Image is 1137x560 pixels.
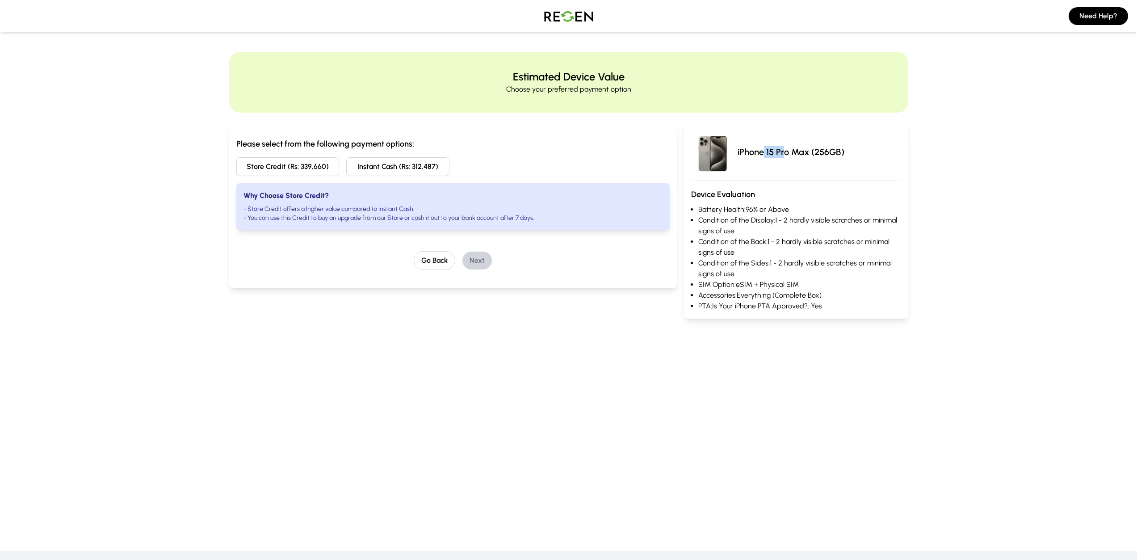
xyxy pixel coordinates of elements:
li: Accessories: Everything (Complete Box) [698,290,901,301]
p: iPhone 15 Pro Max (256GB) [738,146,844,158]
h3: Please select from the following payment options: [236,138,670,150]
li: - You can use this Credit to buy an upgrade from our Store or cash it out to your bank account af... [243,214,663,223]
button: Need Help? [1069,7,1128,25]
button: Store Credit (Rs: 339,660) [236,157,340,176]
li: PTA: Is Your iPhone PTA Approved?: Yes [698,301,901,312]
li: Condition of the Display: 1 - 2 hardly visible scratches or minimal signs of use [698,215,901,236]
button: Instant Cash (Rs: 312,487) [346,157,449,176]
li: Condition of the Sides: 1 - 2 hardly visible scratches or minimal signs of use [698,258,901,279]
img: Logo [537,4,600,29]
li: Condition of the Back: 1 - 2 hardly visible scratches or minimal signs of use [698,236,901,258]
p: Choose your preferred payment option [506,84,631,95]
h2: Estimated Device Value [513,70,625,84]
button: Next [462,252,492,269]
li: Battery Health: 96% or Above [698,204,901,215]
strong: Why Choose Store Credit? [243,191,329,200]
img: iPhone 15 Pro Max [691,131,734,173]
li: SIM Option: eSIM + Physical SIM [698,279,901,290]
h3: Device Evaluation [691,188,901,201]
li: - Store Credit offers a higher value compared to Instant Cash. [243,205,663,214]
button: Go Back [414,251,455,270]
